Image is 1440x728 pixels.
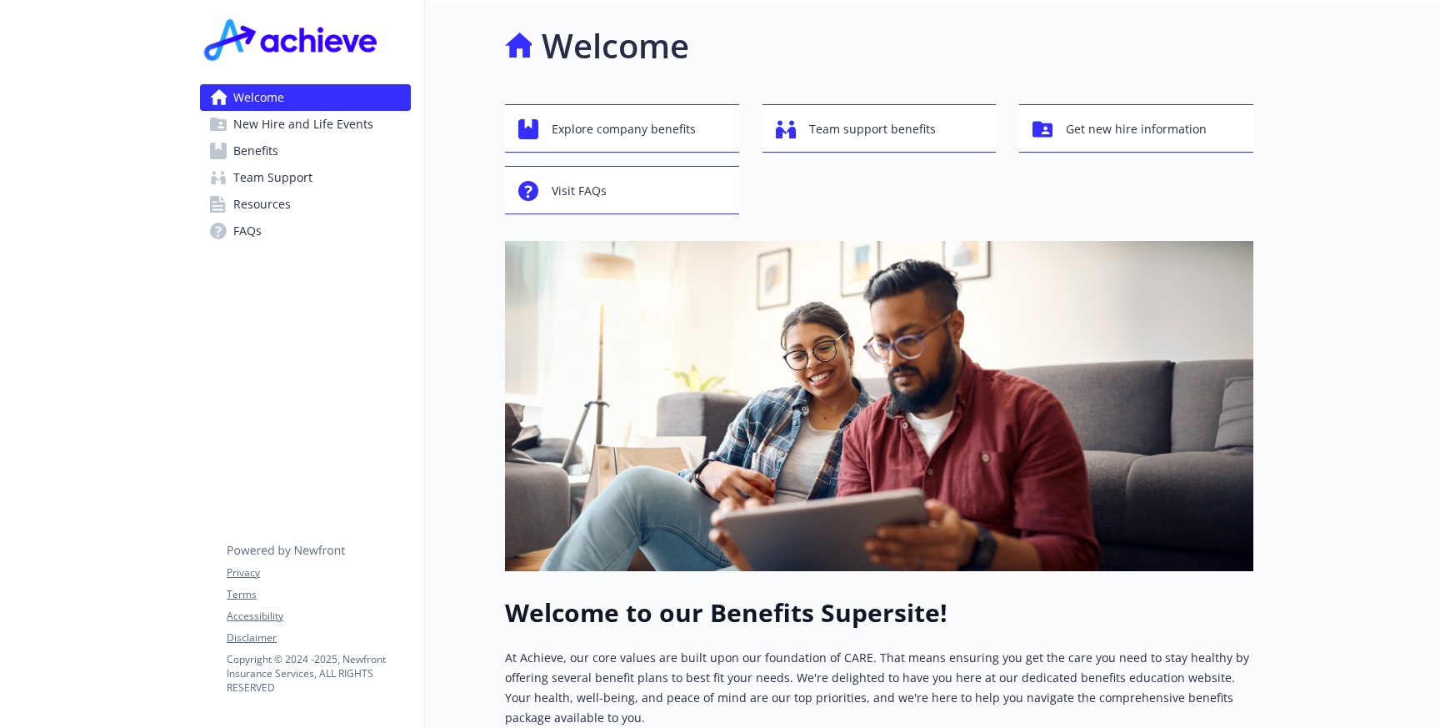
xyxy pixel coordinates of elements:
[762,104,997,153] button: Team support benefits
[233,111,373,138] span: New Hire and Life Events
[227,587,410,602] a: Terms
[505,104,739,153] button: Explore company benefits
[200,218,411,244] a: FAQs
[809,113,936,145] span: Team support benefits
[200,164,411,191] a: Team Support
[233,218,262,244] span: FAQs
[200,111,411,138] a: New Hire and Life Events
[233,164,312,191] span: Team Support
[227,630,410,645] a: Disclaimer
[227,652,410,695] p: Copyright © 2024 - 2025 , Newfront Insurance Services, ALL RIGHTS RESERVED
[552,175,607,207] span: Visit FAQs
[200,84,411,111] a: Welcome
[1019,104,1253,153] button: Get new hire information
[1066,113,1207,145] span: Get new hire information
[200,138,411,164] a: Benefits
[505,166,739,214] button: Visit FAQs
[227,565,410,580] a: Privacy
[200,191,411,218] a: Resources
[233,191,291,218] span: Resources
[227,609,410,624] a: Accessibility
[505,598,1253,628] h1: Welcome to our Benefits Supersite!
[505,241,1253,571] img: overview page banner
[233,138,278,164] span: Benefits
[542,21,689,71] h1: Welcome
[233,84,284,111] span: Welcome
[552,113,696,145] span: Explore company benefits
[505,648,1253,728] p: At Achieve, our core values are built upon our foundation of CARE. That means ensuring you get th...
